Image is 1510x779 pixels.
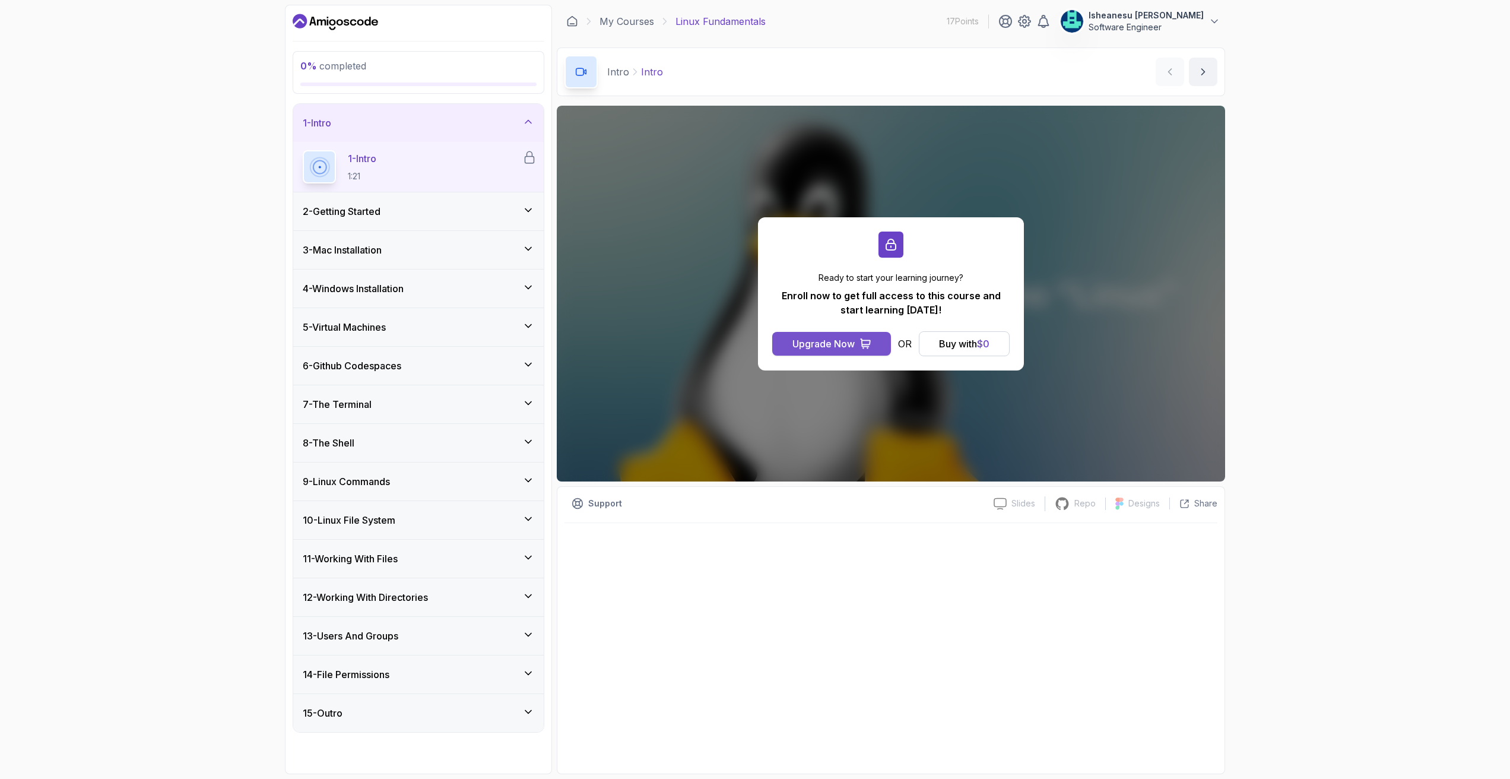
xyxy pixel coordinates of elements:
button: Buy with$0 [919,331,1010,356]
p: Enroll now to get full access to this course and start learning [DATE]! [772,289,1010,317]
button: user profile imageIsheanesu [PERSON_NAME]Software Engineer [1060,9,1220,33]
h3: 10 - Linux File System [303,513,395,527]
img: user profile image [1061,10,1083,33]
button: previous content [1156,58,1184,86]
span: completed [300,60,366,72]
p: Isheanesu [PERSON_NAME] [1089,9,1204,21]
a: Dashboard [293,12,378,31]
button: 11-Working With Files [293,540,544,578]
h3: 4 - Windows Installation [303,281,404,296]
div: Buy with [939,337,989,351]
button: 13-Users And Groups [293,617,544,655]
p: Linux Fundamentals [675,14,766,28]
h3: 12 - Working With Directories [303,590,428,604]
p: Support [588,498,622,509]
button: Support button [564,494,629,513]
h3: 5 - Virtual Machines [303,320,386,334]
p: Repo [1074,498,1096,509]
span: $ 0 [977,338,989,350]
p: Designs [1128,498,1160,509]
button: 2-Getting Started [293,192,544,230]
p: Slides [1011,498,1035,509]
p: Intro [641,65,663,79]
p: Software Engineer [1089,21,1204,33]
button: 6-Github Codespaces [293,347,544,385]
p: Share [1194,498,1217,509]
p: Intro [607,65,629,79]
h3: 11 - Working With Files [303,552,398,566]
button: 7-The Terminal [293,385,544,423]
p: Ready to start your learning journey? [772,272,1010,284]
h3: 9 - Linux Commands [303,474,390,489]
button: next content [1189,58,1217,86]
h3: 13 - Users And Groups [303,629,398,643]
h3: 7 - The Terminal [303,397,372,411]
button: Share [1169,498,1217,509]
button: 9-Linux Commands [293,463,544,501]
button: 4-Windows Installation [293,270,544,308]
span: 0 % [300,60,317,72]
button: 3-Mac Installation [293,231,544,269]
h3: 8 - The Shell [303,436,354,450]
p: OR [898,337,912,351]
button: 10-Linux File System [293,501,544,539]
button: 1-Intro [293,104,544,142]
button: 5-Virtual Machines [293,308,544,346]
button: 12-Working With Directories [293,578,544,616]
p: 17 Points [947,15,979,27]
p: 1:21 [348,170,376,182]
h3: 1 - Intro [303,116,331,130]
button: 15-Outro [293,694,544,732]
button: 14-File Permissions [293,655,544,693]
a: My Courses [599,14,654,28]
button: 8-The Shell [293,424,544,462]
div: Upgrade Now [792,337,855,351]
h3: 6 - Github Codespaces [303,359,401,373]
h3: 3 - Mac Installation [303,243,382,257]
h3: 14 - File Permissions [303,667,389,682]
button: Upgrade Now [772,332,891,356]
h3: 15 - Outro [303,706,342,720]
p: 1 - Intro [348,151,376,166]
button: 1-Intro1:21 [303,150,534,183]
a: Dashboard [566,15,578,27]
h3: 2 - Getting Started [303,204,380,218]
